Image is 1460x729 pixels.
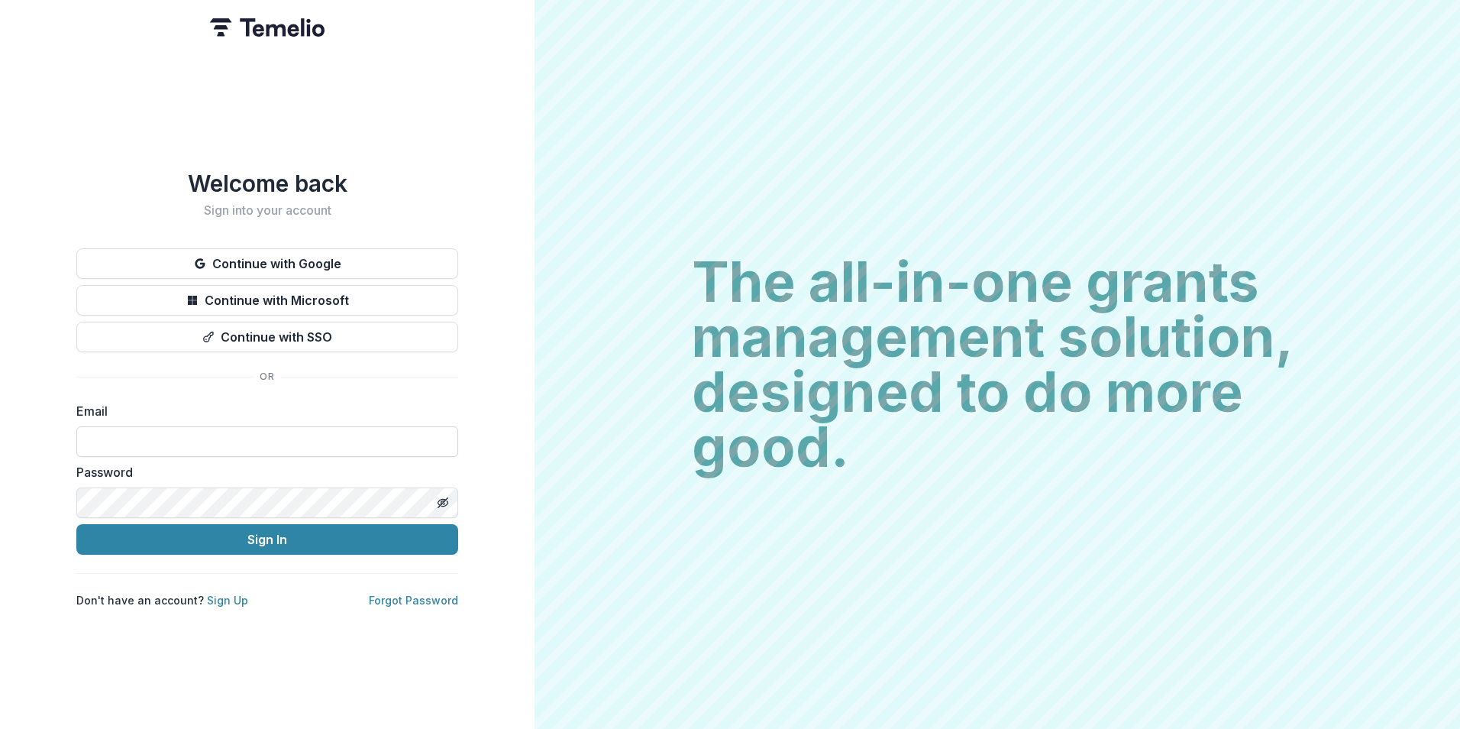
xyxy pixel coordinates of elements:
button: Toggle password visibility [431,491,455,515]
button: Continue with Google [76,248,458,279]
h2: Sign into your account [76,203,458,218]
img: Temelio [210,18,325,37]
button: Continue with SSO [76,322,458,352]
a: Sign Up [207,594,248,607]
a: Forgot Password [369,594,458,607]
label: Password [76,463,449,481]
p: Don't have an account? [76,592,248,608]
button: Sign In [76,524,458,555]
h1: Welcome back [76,170,458,197]
button: Continue with Microsoft [76,285,458,316]
label: Email [76,402,449,420]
